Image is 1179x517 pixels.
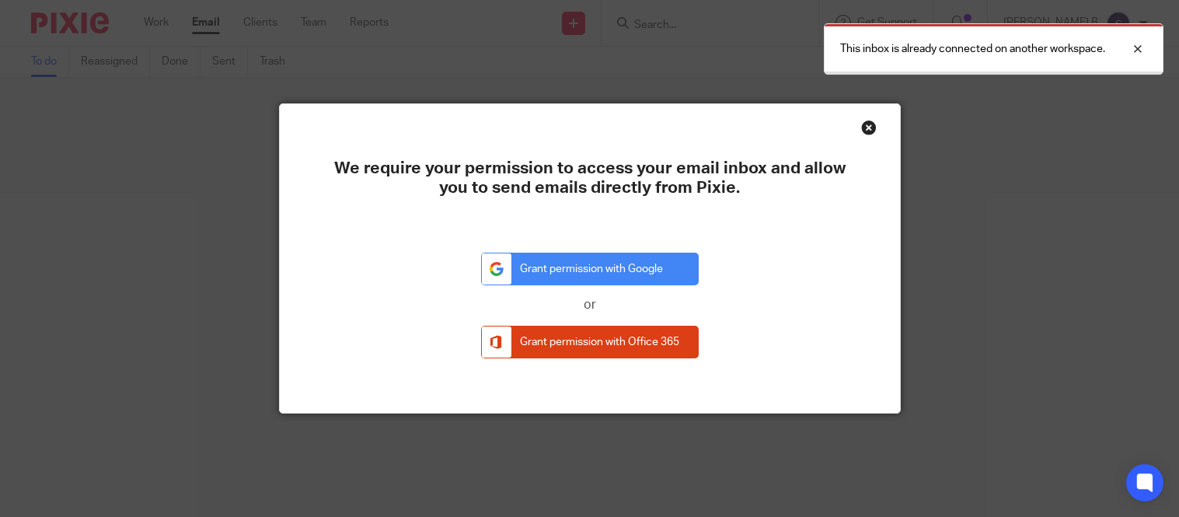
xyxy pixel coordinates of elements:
div: Close this dialog window [861,120,877,135]
p: This inbox is already connected on another workspace. [840,41,1105,57]
p: or [481,297,699,313]
h1: We require your permission to access your email inbox and allow you to send emails directly from ... [334,159,846,198]
a: Grant permission with Google [481,253,699,286]
a: Grant permission with Office 365 [481,326,699,359]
